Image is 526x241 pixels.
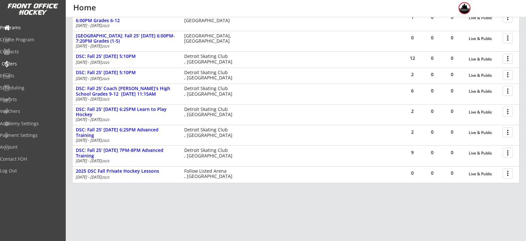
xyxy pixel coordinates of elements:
button: more_vert [503,107,513,117]
div: Detroit Skating Club , [GEOGRAPHIC_DATA] [184,107,235,118]
div: Follow Listed Arena , [GEOGRAPHIC_DATA] [184,168,235,180]
div: DSC: Fall 25' [DATE] 5:10PM [76,70,177,75]
em: 2025 [102,44,110,48]
em: 2025 [102,23,110,28]
div: 0 [442,150,462,155]
div: Detroit Skating Club , [GEOGRAPHIC_DATA] [184,86,235,97]
div: DSC: Fall 25' [DATE] 7PM-8PM Advanced Training [76,148,177,159]
div: Live & Public [469,16,499,20]
div: Live & Public [469,151,499,155]
div: 0 [403,171,422,175]
button: more_vert [503,54,513,64]
div: 2 [403,72,422,77]
div: [DATE] - [DATE] [76,139,175,142]
div: 0 [422,88,442,93]
em: 2025 [102,60,110,65]
em: 2025 [102,117,110,122]
div: 0 [403,35,422,40]
div: Live & Public [469,57,499,61]
em: 2025 [102,76,110,81]
div: DSC: Fall 25' [DATE] 6:25PM Learn to Play Hockey [76,107,177,118]
em: 2025 [102,138,110,143]
div: [GEOGRAPHIC_DATA]: Fall 25' [DATE] 6:00PM-7:20PM Grades (1-5) [76,33,177,44]
div: 1 [403,15,422,20]
button: more_vert [503,86,513,96]
button: more_vert [503,12,513,22]
div: 0 [422,56,442,60]
button: more_vert [503,127,513,137]
div: Detroit Skating Club , [GEOGRAPHIC_DATA] [184,148,235,159]
div: Live & Public [469,130,499,135]
div: [GEOGRAPHIC_DATA]: Fall 25' [DATE] 4:30-6:00PM Grades 6-12 [76,12,177,23]
div: [GEOGRAPHIC_DATA], [GEOGRAPHIC_DATA] [184,12,235,23]
div: 0 [422,15,442,20]
div: 0 [422,109,442,114]
div: [DATE] - [DATE] [76,97,175,101]
div: Detroit Skating Club , [GEOGRAPHIC_DATA] [184,70,235,81]
div: Detroit Skating Club , [GEOGRAPHIC_DATA] [184,54,235,65]
div: [DATE] - [DATE] [76,159,175,163]
div: 0 [422,72,442,77]
div: [GEOGRAPHIC_DATA], [GEOGRAPHIC_DATA] [184,33,235,44]
div: 0 [442,15,462,20]
em: 2025 [102,97,110,101]
button: more_vert [503,33,513,43]
div: DSC: Fall 25' [DATE] 6:25PM Advanced Training [76,127,177,138]
em: 2025 [102,175,110,180]
div: 12 [403,56,422,60]
div: [DATE] - [DATE] [76,60,175,64]
div: Detroit Skating Club , [GEOGRAPHIC_DATA] [184,127,235,138]
div: 2 [403,130,422,134]
div: 0 [442,72,462,77]
div: 0 [442,109,462,114]
div: 0 [442,35,462,40]
button: more_vert [503,70,513,80]
div: Live & Public [469,36,499,41]
div: 0 [442,171,462,175]
div: Live & Public [469,73,499,78]
button: more_vert [503,148,513,158]
button: more_vert [503,168,513,179]
div: [DATE] - [DATE] [76,175,175,179]
div: [DATE] - [DATE] [76,118,175,122]
div: Orders [2,61,60,66]
div: 0 [442,130,462,134]
div: Live & Public [469,89,499,94]
div: [DATE] - [DATE] [76,24,175,28]
div: DSC: Fall 25' [DATE] 5:10PM [76,54,177,59]
em: 2025 [102,159,110,163]
div: 6 [403,88,422,93]
div: 0 [422,35,442,40]
div: 0 [442,88,462,93]
div: [DATE] - [DATE] [76,77,175,81]
div: 0 [422,171,442,175]
div: 0 [422,150,442,155]
div: 2 [403,109,422,114]
div: Live & Public [469,110,499,114]
div: 0 [442,56,462,60]
div: DSC: Fall 25' Coach [PERSON_NAME]'s High School Grades 9-12 [DATE] 11:15AM [76,86,177,97]
div: Live & Public [469,172,499,176]
div: [DATE] - [DATE] [76,44,175,48]
div: 2025 DSC Fall Private Hockey Lessons [76,168,177,174]
div: 0 [422,130,442,134]
div: 9 [403,150,422,155]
